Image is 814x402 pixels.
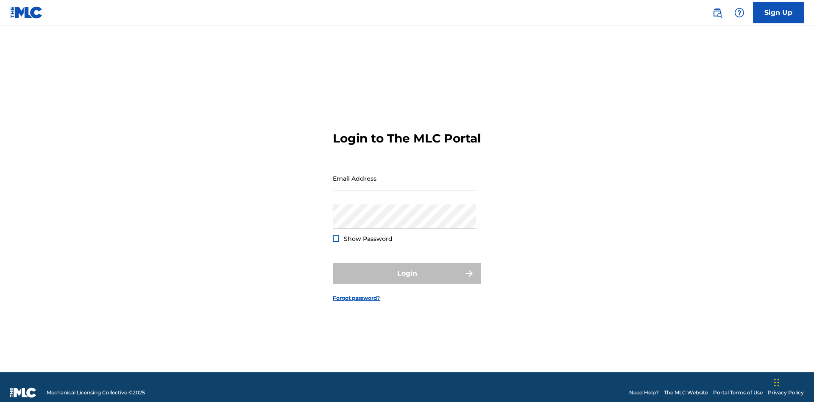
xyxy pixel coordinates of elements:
[734,8,744,18] img: help
[47,389,145,396] span: Mechanical Licensing Collective © 2025
[772,361,814,402] iframe: Chat Widget
[713,389,763,396] a: Portal Terms of Use
[333,131,481,146] h3: Login to The MLC Portal
[753,2,804,23] a: Sign Up
[731,4,748,21] div: Help
[774,370,779,395] div: Drag
[629,389,659,396] a: Need Help?
[344,235,393,243] span: Show Password
[712,8,722,18] img: search
[10,388,36,398] img: logo
[10,6,43,19] img: MLC Logo
[768,389,804,396] a: Privacy Policy
[664,389,708,396] a: The MLC Website
[709,4,726,21] a: Public Search
[333,294,380,302] a: Forgot password?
